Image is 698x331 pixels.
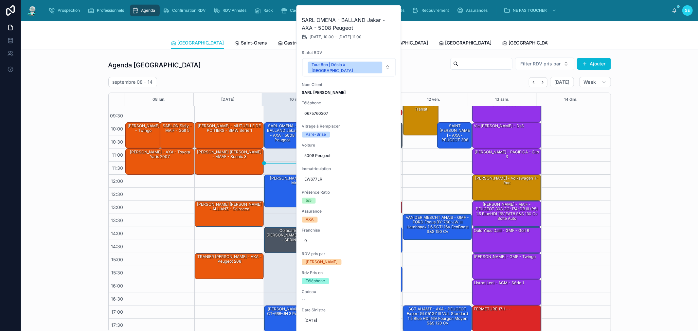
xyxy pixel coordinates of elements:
[474,123,525,129] div: Vie [PERSON_NAME] - Ds3
[455,5,492,16] a: Assurances
[110,178,125,184] span: 12:00
[302,297,306,303] span: --
[515,58,574,70] button: Select Button
[110,309,125,315] span: 17:00
[577,58,611,70] button: Ajouter
[178,40,224,46] span: [GEOGRAPHIC_DATA]
[410,5,454,16] a: Recouvrement
[110,270,125,275] span: 15:30
[265,306,332,317] div: [PERSON_NAME] - PEUGEOT 107 CT-666-JN 3 Portes 1.0 i 12V 68cv
[113,79,153,85] h2: septembre 08 – 14
[284,40,301,46] span: Castres
[474,149,541,160] div: [PERSON_NAME] - PACIFICA - clio 3
[579,77,611,87] button: Week
[152,93,166,106] button: 08 lun.
[302,90,346,95] strong: SARL [PERSON_NAME]
[352,5,409,16] a: Dossiers Non Envoyés
[466,8,488,13] span: Assurances
[302,289,396,295] span: Cadeau
[290,8,307,13] span: Cadeaux
[58,8,80,13] span: Prospection
[313,5,351,16] a: Parrainages
[110,283,125,288] span: 16:00
[263,8,273,13] span: Rack
[583,79,596,85] span: Week
[109,113,125,118] span: 09:30
[312,62,379,74] div: Tout Bon | Décla à [GEOGRAPHIC_DATA]
[473,96,541,122] div: Plaque [PERSON_NAME] - AXA - SWIFT SUZUKY
[221,93,234,106] div: [DATE]
[421,8,449,13] span: Recouvrement
[141,8,155,13] span: Agenda
[302,82,396,87] span: Nom Client
[43,3,672,18] div: scrollable content
[302,124,396,129] span: Vitrage à Remplacer
[302,252,396,257] span: RDV pris par
[473,123,541,148] div: Vie [PERSON_NAME] - Ds3
[427,93,440,106] div: 12 ven.
[305,238,394,244] span: 0
[302,228,396,233] span: Franchise
[172,8,206,13] span: Confirmation RDV
[306,259,338,265] div: [PERSON_NAME]
[513,8,547,13] span: NE PAS TOUCHER
[302,308,396,313] span: Date Sinistre
[438,123,472,148] div: SAINT [PERSON_NAME] - AXA - PEUGEOT 308
[473,201,541,227] div: [PERSON_NAME] - MAIF - PEUGEOT 308 GG-174-DB III (P5) 1.5 BlueHDi 16V EAT8 S&S 130 cv Boîte auto
[538,77,547,87] button: Next
[110,204,125,210] span: 13:00
[110,139,125,145] span: 10:30
[302,58,396,77] button: Select Button
[473,149,541,174] div: [PERSON_NAME] - PACIFICA - clio 3
[474,228,530,234] div: ould yaou dalil - GMF - golf 6
[126,149,194,174] div: [PERSON_NAME] - AXA - Toyota Yaris 2007
[196,123,263,134] div: [PERSON_NAME] - MUTUELLE DE POITIERS - BMW serie 1
[111,152,125,158] span: 11:00
[305,111,394,116] span: 0675760307
[550,77,574,87] button: [DATE]
[302,16,396,32] h2: SARL OMENA - BALLAND Jakar - AXA - 5008 Peugeot
[339,34,362,40] span: [DATE] 11:00
[403,214,472,240] div: VAN DER MESCHT ANAIS - GMF - FORD Focus BY-760-JW III Hatchback 1.6 SCTi 16V EcoBoost S&S 150 cv
[130,5,160,16] a: Agenda
[235,37,267,50] a: Saint-Orens
[171,37,224,49] a: [GEOGRAPHIC_DATA]
[502,37,555,50] a: [GEOGRAPHIC_DATA]
[110,191,125,197] span: 12:30
[306,198,312,204] div: 5/5
[439,37,492,50] a: [GEOGRAPHIC_DATA]
[382,40,428,46] span: [GEOGRAPHIC_DATA]
[196,149,263,160] div: [PERSON_NAME] [PERSON_NAME] - MAAF - Scenic 3
[46,5,84,16] a: Prospection
[502,5,560,16] a: NE PAS TOUCHER
[302,209,396,214] span: Assurance
[127,123,161,134] div: [PERSON_NAME] - twingo
[438,123,471,143] div: SAINT [PERSON_NAME] - AXA - PEUGEOT 308
[110,231,125,236] span: 14:00
[264,175,333,207] div: [PERSON_NAME] - AXA - Tesla model y
[264,123,300,148] div: SARL OMENA - BALLAND Jakar - AXA - 5008 Peugeot
[474,280,525,286] div: Listrat Leni - ACM - Série 1
[195,253,263,279] div: TRANIER [PERSON_NAME] - AXA - Peugeot 208
[265,123,299,143] div: SARL OMENA - BALLAND Jakar - AXA - 5008 Peugeot
[473,280,541,305] div: Listrat Leni - ACM - Série 1
[302,166,396,172] span: Immatriculation
[306,132,326,138] div: Pare-Brise
[127,149,194,160] div: [PERSON_NAME] - AXA - Toyota Yaris 2007
[521,61,561,67] span: Filter RDV pris par
[474,254,537,260] div: [PERSON_NAME] - GMF - twingo
[111,165,125,171] span: 11:30
[474,175,541,186] div: [PERSON_NAME] - Volkswagen T-Roc
[279,5,311,16] a: Cadeaux
[110,218,125,223] span: 13:30
[445,40,492,46] span: [GEOGRAPHIC_DATA]
[26,5,38,16] img: App logo
[305,177,394,182] span: EW677LR
[474,201,541,222] div: [PERSON_NAME] - MAIF - PEUGEOT 308 GG-174-DB III (P5) 1.5 BlueHDi 16V EAT8 S&S 130 cv Boîte auto
[211,5,251,16] a: RDV Annulés
[241,40,267,46] span: Saint-Orens
[495,93,510,106] div: 13 sam.
[306,278,325,284] div: Téléphone
[196,201,263,212] div: [PERSON_NAME] [PERSON_NAME] - ALLIANZ - Scirocco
